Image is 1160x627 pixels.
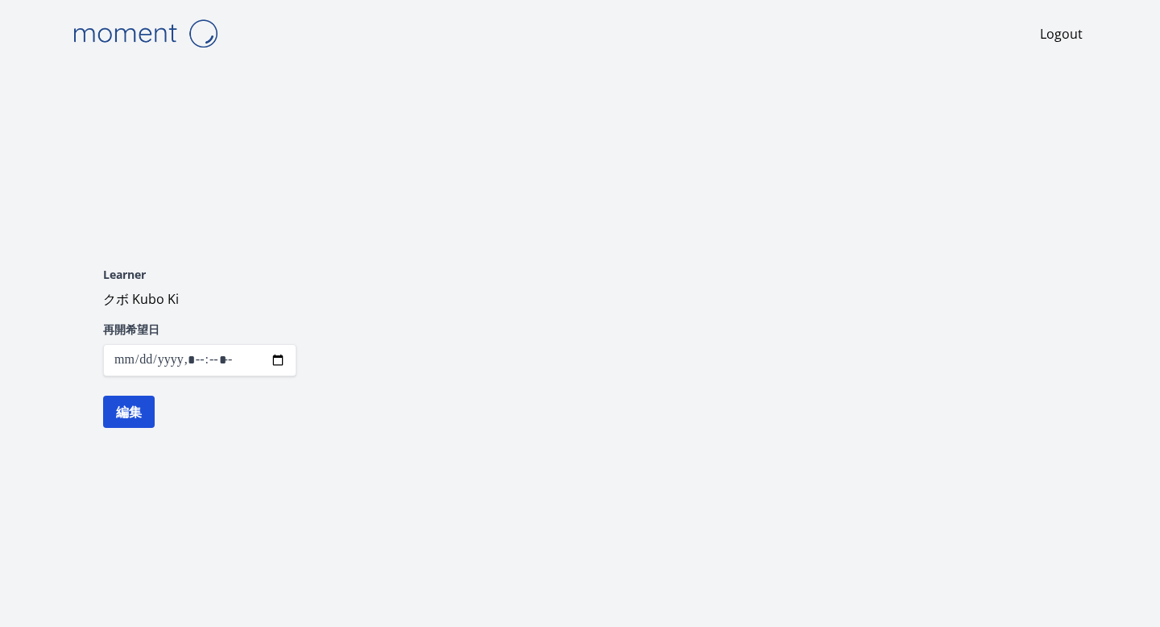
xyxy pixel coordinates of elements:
label: Learner [103,267,296,283]
label: 再開希望日 [103,322,296,338]
img: Moment [64,13,226,54]
span: クボ Kubo Ki [103,290,179,308]
a: Logout [1040,24,1083,44]
button: 編集 [103,396,155,428]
